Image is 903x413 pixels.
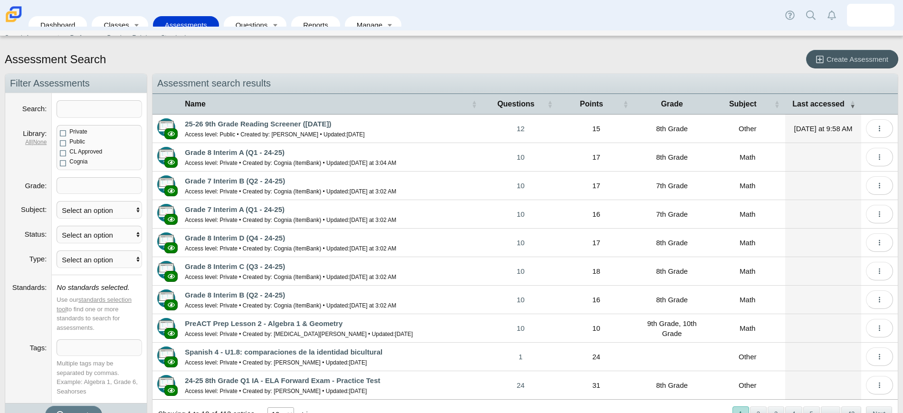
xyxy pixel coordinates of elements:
[634,143,710,172] td: 8th Grade
[1,30,66,45] a: Search Assessments
[634,371,710,400] td: 8th Grade
[228,16,268,34] a: Questions
[866,347,893,366] button: More options
[471,94,477,114] span: Name : Activate to sort
[5,51,106,67] h1: Assessment Search
[10,138,47,146] dfn: |
[185,262,285,270] a: Grade 8 Interim C (Q3 - 24-25)
[866,148,893,166] button: More options
[483,371,558,399] a: 24
[157,232,175,250] img: type-advanced.svg
[25,182,47,190] label: Grade
[395,331,413,337] time: Sep 24, 2024 at 11:13 AM
[69,128,87,135] span: Private
[296,16,335,34] a: Reports
[4,4,24,24] img: Carmen School of Science & Technology
[66,30,128,45] a: Performance Bands
[850,94,855,114] span: Last accessed : Activate to remove sorting
[483,172,558,200] a: 10
[634,200,710,229] td: 7th Grade
[559,229,634,257] td: 17
[157,289,175,307] img: type-advanced.svg
[349,388,367,394] time: Aug 30, 2024 at 10:04 AM
[623,94,628,114] span: Points : Activate to sort
[483,257,558,285] a: 10
[729,100,757,108] span: Subject
[57,177,142,194] tags: ​
[57,339,142,356] tags: ​
[483,115,558,143] a: 12
[185,205,285,213] a: Grade 7 Interim A (Q1 - 24-25)
[96,16,130,34] a: Classes
[4,18,24,26] a: Carmen School of Science & Technology
[57,296,132,313] a: standards selection tool
[57,295,142,332] div: Use our to find one or more standards to search for assessments.
[350,188,396,195] time: Sep 2, 2025 at 3:02 AM
[866,119,893,138] button: More options
[57,359,142,396] div: Multiple tags may be separated by commas. Example: Algebra 1, Grade 6, Seahorses
[185,388,367,394] small: Access level: Private • Created by: [PERSON_NAME] • Updated:
[185,245,396,252] small: Access level: Private • Created by: Cognia (ItemBank) • Updated:
[774,94,779,114] span: Subject : Activate to sort
[821,5,842,26] a: Alerts
[710,143,785,172] td: Math
[185,120,331,128] a: 25-26 9th Grade Reading Screener ([DATE])
[866,205,893,223] button: More options
[25,230,47,238] label: Status
[22,105,47,113] label: Search
[185,359,367,366] small: Access level: Private • Created by: [PERSON_NAME] • Updated:
[580,100,603,108] span: Points
[350,302,396,309] time: Sep 2, 2025 at 3:02 AM
[559,172,634,200] td: 17
[23,129,47,137] label: Library
[157,118,175,136] img: type-advanced.svg
[847,4,894,27] a: ryan.miller.3kvJtI
[710,200,785,229] td: Math
[185,217,396,223] small: Access level: Private • Created by: Cognia (ItemBank) • Updated:
[347,131,365,138] time: Jun 17, 2025 at 4:25 PM
[483,343,558,371] a: 1
[157,318,175,336] img: type-advanced.svg
[483,286,558,314] a: 10
[33,139,47,145] a: None
[710,172,785,200] td: Math
[483,314,558,342] a: 10
[634,172,710,200] td: 7th Grade
[710,314,785,343] td: Math
[559,314,634,343] td: 10
[185,160,396,166] small: Access level: Private • Created by: Cognia (ItemBank) • Updated:
[383,16,397,34] a: Toggle expanded
[866,376,893,394] button: More options
[185,291,285,299] a: Grade 8 Interim B (Q2 - 24-25)
[185,100,206,108] span: Name
[157,147,175,165] img: type-advanced.svg
[634,314,710,343] td: 9th Grade, 10th Grade
[349,359,367,366] time: Sep 24, 2024 at 9:40 AM
[710,115,785,143] td: Other
[806,50,898,68] a: Create Assessment
[69,158,87,165] span: Cognia
[559,343,634,371] td: 24
[185,234,285,242] a: Grade 8 Interim D (Q4 - 24-25)
[863,8,878,23] img: ryan.miller.3kvJtI
[185,188,396,195] small: Access level: Private • Created by: Cognia (ItemBank) • Updated:
[157,204,175,222] img: type-advanced.svg
[634,286,710,314] td: 8th Grade
[866,290,893,309] button: More options
[69,138,85,145] span: Public
[559,115,634,143] td: 15
[559,257,634,286] td: 18
[152,74,898,93] h2: Assessment search results
[350,160,396,166] time: Sep 2, 2025 at 3:04 AM
[710,371,785,400] td: Other
[12,283,47,291] label: Standards
[268,16,282,34] a: Toggle expanded
[710,286,785,314] td: Math
[158,16,214,34] a: Assessments
[128,30,157,45] a: Rubrics
[350,274,396,280] time: Sep 2, 2025 at 3:02 AM
[634,257,710,286] td: 8th Grade
[710,343,785,371] td: Other
[483,200,558,228] a: 10
[185,348,382,356] a: Spanish 4 - U1.8: comparaciones de la identidad bicultural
